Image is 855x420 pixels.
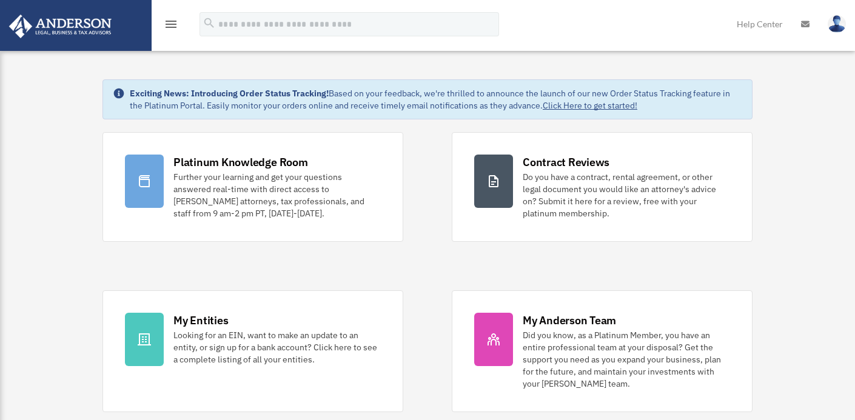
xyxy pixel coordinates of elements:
[5,15,115,38] img: Anderson Advisors Platinum Portal
[130,87,742,112] div: Based on your feedback, we're thrilled to announce the launch of our new Order Status Tracking fe...
[130,88,329,99] strong: Exciting News: Introducing Order Status Tracking!
[173,155,308,170] div: Platinum Knowledge Room
[173,313,228,328] div: My Entities
[523,329,730,390] div: Did you know, as a Platinum Member, you have an entire professional team at your disposal? Get th...
[543,100,637,111] a: Click Here to get started!
[203,16,216,30] i: search
[173,171,381,219] div: Further your learning and get your questions answered real-time with direct access to [PERSON_NAM...
[164,17,178,32] i: menu
[173,329,381,365] div: Looking for an EIN, want to make an update to an entity, or sign up for a bank account? Click her...
[523,171,730,219] div: Do you have a contract, rental agreement, or other legal document you would like an attorney's ad...
[828,15,846,33] img: User Pic
[164,21,178,32] a: menu
[452,290,753,412] a: My Anderson Team Did you know, as a Platinum Member, you have an entire professional team at your...
[102,132,403,242] a: Platinum Knowledge Room Further your learning and get your questions answered real-time with dire...
[523,313,616,328] div: My Anderson Team
[523,155,609,170] div: Contract Reviews
[102,290,403,412] a: My Entities Looking for an EIN, want to make an update to an entity, or sign up for a bank accoun...
[452,132,753,242] a: Contract Reviews Do you have a contract, rental agreement, or other legal document you would like...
